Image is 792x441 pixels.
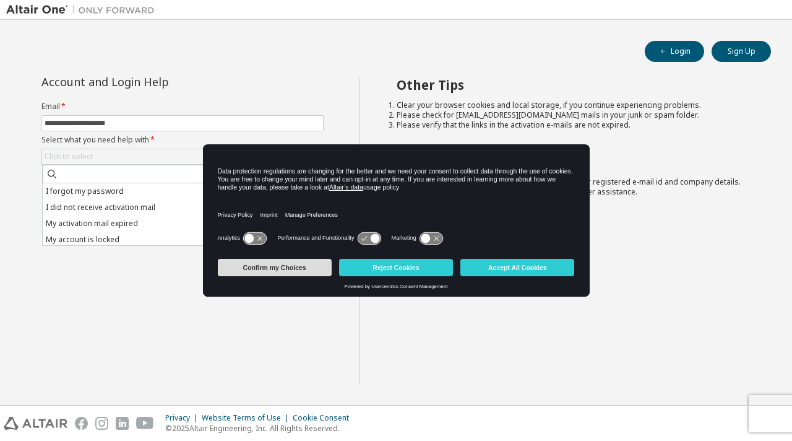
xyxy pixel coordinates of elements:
[41,77,267,87] div: Account and Login Help
[712,41,771,62] button: Sign Up
[397,77,749,93] h2: Other Tips
[116,417,129,430] img: linkedin.svg
[165,413,202,423] div: Privacy
[397,120,749,130] li: Please verify that the links in the activation e-mails are not expired.
[293,413,356,423] div: Cookie Consent
[43,183,321,199] li: I forgot my password
[41,102,324,111] label: Email
[165,423,356,434] p: © 2025 Altair Engineering, Inc. All Rights Reserved.
[45,152,93,162] div: Click to select
[202,413,293,423] div: Website Terms of Use
[397,110,749,120] li: Please check for [EMAIL_ADDRESS][DOMAIN_NAME] mails in your junk or spam folder.
[41,135,324,145] label: Select what you need help with
[645,41,704,62] button: Login
[397,100,749,110] li: Clear your browser cookies and local storage, if you continue experiencing problems.
[95,417,108,430] img: instagram.svg
[4,417,67,430] img: altair_logo.svg
[75,417,88,430] img: facebook.svg
[136,417,154,430] img: youtube.svg
[6,4,161,16] img: Altair One
[42,149,323,164] div: Click to select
